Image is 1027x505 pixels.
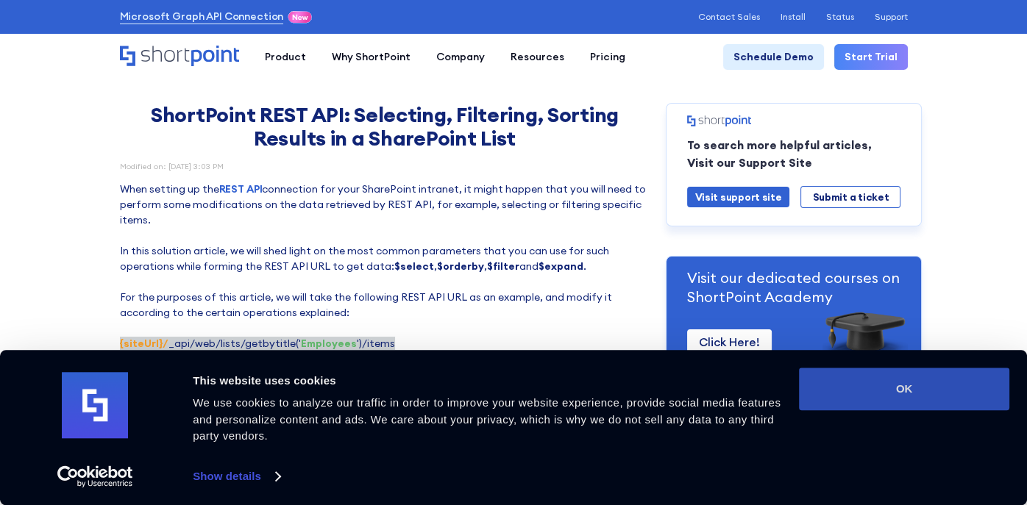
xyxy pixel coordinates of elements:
[698,12,760,22] a: Contact Sales
[120,46,240,68] a: Home
[62,373,128,439] img: logo
[799,368,1009,410] button: OK
[590,49,625,65] div: Pricing
[687,187,790,207] a: Visit support site
[120,9,284,24] a: Microsoft Graph API Connection
[578,44,639,70] a: Pricing
[193,396,781,442] span: We use cookies to analyze our traffic in order to improve your website experience, provide social...
[781,12,806,22] a: Install
[394,259,434,273] strong: $select
[687,268,901,306] p: Visit our dedicated courses on ShortPoint Academy
[498,44,578,70] a: Resources
[826,12,854,22] a: Status
[800,186,900,208] a: Submit a ticket
[487,259,519,273] strong: $filter
[193,372,782,390] div: This website uses cookies
[332,49,411,65] div: Why ShortPoint
[511,49,564,65] div: Resources
[219,182,263,196] a: REST API
[687,137,901,171] p: To search more helpful articles, Visit our Support Site
[120,337,395,350] span: ‍ _api/web/lists/getbytitle(' ')/items
[120,162,650,171] div: Modified on: [DATE] 3:03 PM
[687,329,772,355] a: Click Here!
[539,259,583,273] strong: $expand
[120,182,650,429] p: When setting up the connection for your SharePoint intranet, it might happen that you will need t...
[193,465,280,487] a: Show details
[265,49,306,65] div: Product
[252,44,319,70] a: Product
[875,12,908,22] a: Support
[301,337,357,350] strong: Employees
[723,44,824,70] a: Schedule Demo
[437,259,484,273] strong: $orderby
[834,44,908,70] a: Start Trial
[31,465,160,487] a: Usercentrics Cookiebot - opens in a new window
[319,44,424,70] a: Why ShortPoint
[436,49,485,65] div: Company
[424,44,498,70] a: Company
[120,337,168,350] strong: {siteUrl}/
[120,103,650,151] h1: ShortPoint REST API: Selecting, Filtering, Sorting Results in a SharePoint List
